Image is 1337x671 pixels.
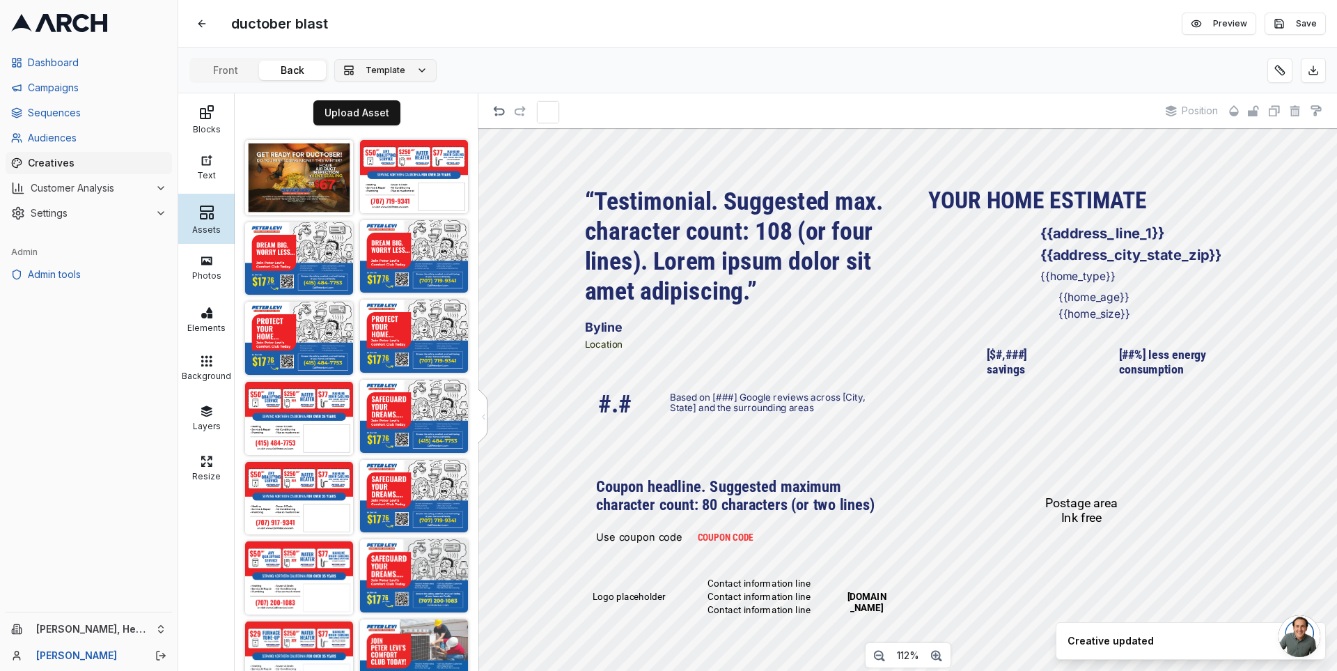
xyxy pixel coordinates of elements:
img: 1754522389168-6-knHVV9bNxJ79Y4kT05Ijv8jLjSwtvx.png [245,222,353,295]
div: Admin [6,241,172,263]
div: Open chat [1279,615,1320,657]
img: 1754522089399-3-9s4KtDdisCn3tWNzzGEN4RI5k3PVP1.png [360,300,468,373]
button: Position [1159,100,1225,121]
img: 1754522010813-2-YaHUUl4cROzaWm6GQfPb92MAk6qzBB.png [360,380,468,453]
span: Sequences [28,106,166,120]
button: Log out [151,646,171,665]
span: Customer Analysis [31,181,150,195]
div: < [481,408,485,423]
button: Save [1265,13,1326,35]
button: Preview [1182,13,1256,35]
span: [PERSON_NAME], Heating, Cooling and Drains [36,623,150,635]
img: 1754066979963-Peter%20Levi%20customer%20campaign_Back_V2-qpP4QuSBQjO1tl9QbALVeSU15X2TL7.png [245,541,353,615]
img: 1754671523996-Peter%20Levi%20Final-oyIZLine5GRGbYfWi23JqTCBHEejID.png [360,140,468,213]
a: Audiences [6,127,172,149]
span: Audiences [28,131,166,145]
span: ductober blast [226,11,334,36]
a: Sequences [6,102,172,124]
span: Campaigns [28,81,166,95]
button: 112% [890,645,926,666]
span: 112% [897,649,919,662]
a: Admin tools [6,263,172,286]
button: Back [259,61,326,80]
div: Blocks [182,121,231,134]
div: Layers [182,417,231,431]
span: Admin tools [28,268,166,281]
img: 1754521726498-1-U8iOGI390DDyE7tYksgSHvvjYjQSr6.png [360,460,468,533]
img: 1754522204773-4-mZTFPIHw1SyKvzE1ADtVlMRMc9VsyD.png [245,302,353,375]
img: 1-Hj9uQ7B22g57bRit6eTaxmPfi2PoOO.png [245,140,353,215]
img: 1754066934636-Peter%20Levi%20customer%20campaign_Front_V2-eowxezt7EdtoyDFqGHeZ8vTcoCC9YA.png [360,539,468,612]
div: Resize [182,468,231,481]
a: Campaigns [6,77,172,99]
div: Assets [182,221,231,235]
div: Elements [182,319,231,333]
div: Creative updated [1068,634,1154,648]
a: Dashboard [6,52,172,74]
div: Background [182,367,231,381]
div: Photos [182,267,231,281]
img: 1754522037260-8-aaKgHcveBibhBls8LQnlyCv5qJDgAU.png [245,382,353,455]
a: Creatives [6,152,172,174]
span: Template [366,65,405,76]
button: Front [192,61,259,80]
div: Text [182,167,231,180]
span: Position [1182,105,1218,117]
button: Customer Analysis [6,177,172,199]
button: Settings [6,202,172,224]
span: Settings [31,206,150,220]
span: Creatives [28,156,166,170]
a: [PERSON_NAME] [36,649,140,663]
img: 1754522291272-5-FXSZivZ9a6uFPJUmAWmiZvvPjeutr5.png [360,220,468,293]
button: [PERSON_NAME], Heating, Cooling and Drains [6,618,172,640]
button: Template [334,59,437,82]
button: Upload Asset [313,100,400,125]
img: 1754521758572-7-309BrlZ4P9qpnSC50vBJNReyL1NAJT.png [245,462,353,535]
span: Dashboard [28,56,166,70]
